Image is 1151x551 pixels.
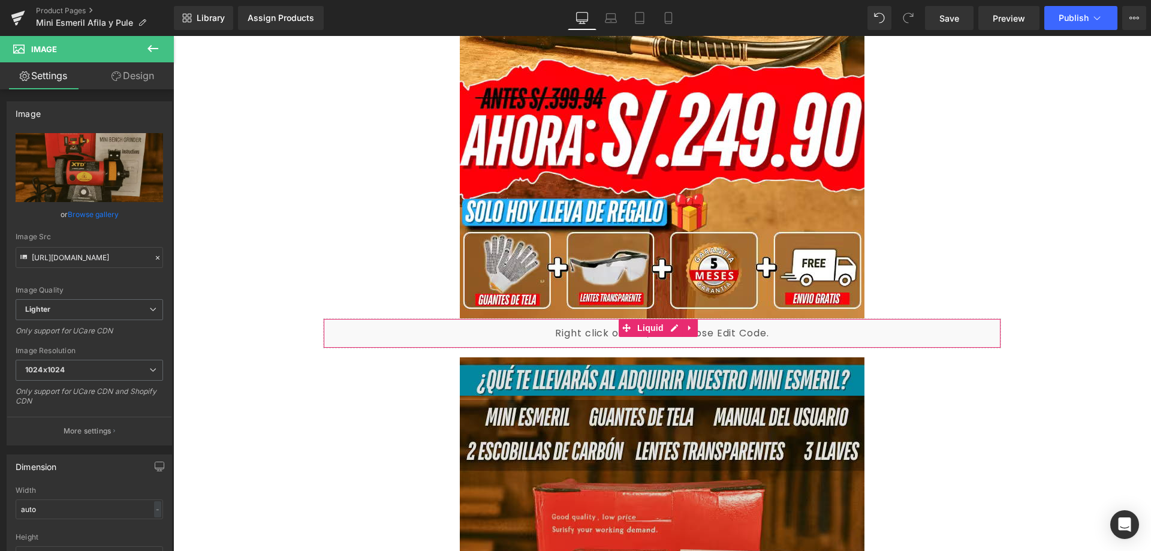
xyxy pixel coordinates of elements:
div: Height [16,533,163,541]
button: More [1122,6,1146,30]
button: More settings [7,417,171,445]
div: Assign Products [248,13,314,23]
span: Publish [1059,13,1089,23]
a: Mobile [654,6,683,30]
div: Image Resolution [16,347,163,355]
input: Link [16,247,163,268]
a: Tablet [625,6,654,30]
b: 1024x1024 [25,365,65,374]
a: New Library [174,6,233,30]
a: Expand / Collapse [509,283,525,301]
a: Preview [978,6,1039,30]
a: Product Pages [36,6,174,16]
div: or [16,208,163,221]
span: Library [197,13,225,23]
a: Desktop [568,6,596,30]
span: Liquid [461,283,493,301]
a: Browse gallery [68,204,119,225]
span: Preview [993,12,1025,25]
div: Open Intercom Messenger [1110,510,1139,539]
a: Laptop [596,6,625,30]
a: Design [89,62,176,89]
span: Save [939,12,959,25]
div: Only support for UCare CDN [16,326,163,344]
span: Mini Esmeril Afila y Pule [36,18,133,28]
button: Publish [1044,6,1117,30]
b: Lighter [25,305,50,314]
div: Image [16,102,41,119]
span: Image [31,44,57,54]
div: Image Quality [16,286,163,294]
button: Redo [896,6,920,30]
div: - [154,501,161,517]
input: auto [16,499,163,519]
button: Undo [867,6,891,30]
div: Width [16,486,163,495]
div: Only support for UCare CDN and Shopify CDN [16,387,163,414]
p: More settings [64,426,112,436]
div: Dimension [16,455,57,472]
div: Image Src [16,233,163,241]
